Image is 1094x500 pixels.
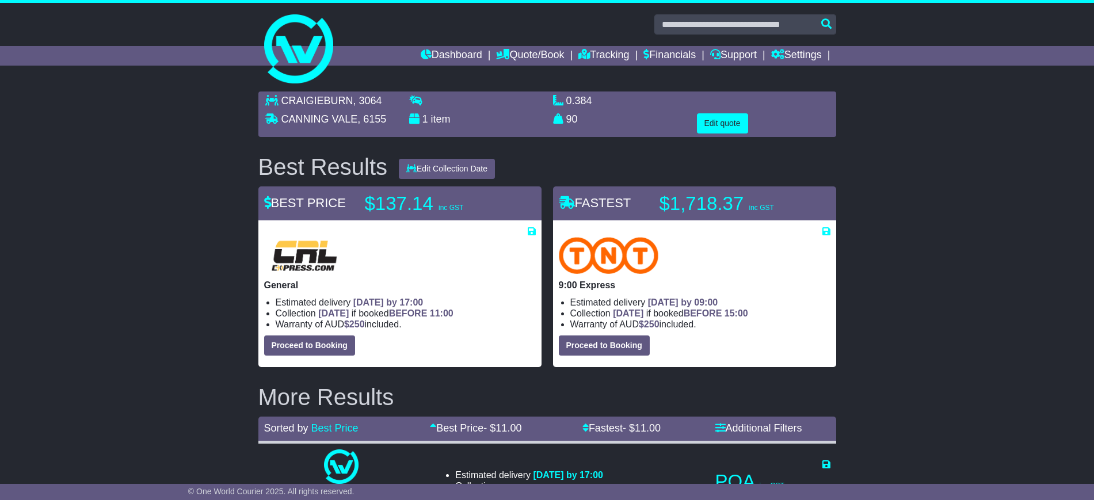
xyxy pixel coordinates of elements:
[439,204,463,212] span: inc GST
[276,308,536,319] li: Collection
[660,192,803,215] p: $1,718.37
[264,422,308,434] span: Sorted by
[430,422,521,434] a: Best Price- $11.00
[725,308,748,318] span: 15:00
[582,422,661,434] a: Fastest- $11.00
[495,422,521,434] span: 11.00
[264,196,346,210] span: BEST PRICE
[281,95,353,106] span: CRAIGIEBURN
[276,319,536,330] li: Warranty of AUD included.
[644,319,660,329] span: 250
[349,319,365,329] span: 250
[570,319,830,330] li: Warranty of AUD included.
[431,113,451,125] span: item
[353,297,424,307] span: [DATE] by 17:00
[353,95,382,106] span: , 3064
[324,449,359,484] img: One World Courier: Same Day Nationwide(quotes take 0.5-1 hour)
[566,113,578,125] span: 90
[264,280,536,291] p: General
[357,113,386,125] span: , 6155
[264,237,345,274] img: CRL: General
[455,480,603,491] li: Collection
[559,196,631,210] span: FASTEST
[389,308,428,318] span: BEFORE
[710,46,757,66] a: Support
[421,46,482,66] a: Dashboard
[760,482,784,490] span: inc GST
[771,46,822,66] a: Settings
[715,470,830,493] p: POA
[566,95,592,106] span: 0.384
[570,297,830,308] li: Estimated delivery
[613,308,643,318] span: [DATE]
[639,319,660,329] span: $
[318,308,453,318] span: if booked
[258,384,836,410] h2: More Results
[648,297,718,307] span: [DATE] by 09:00
[344,319,365,329] span: $
[253,154,394,180] div: Best Results
[276,297,536,308] li: Estimated delivery
[264,335,355,356] button: Proceed to Booking
[578,46,629,66] a: Tracking
[715,422,802,434] a: Additional Filters
[623,422,661,434] span: - $
[570,308,830,319] li: Collection
[643,46,696,66] a: Financials
[455,470,603,480] li: Estimated delivery
[635,422,661,434] span: 11.00
[483,422,521,434] span: - $
[559,335,650,356] button: Proceed to Booking
[311,422,359,434] a: Best Price
[559,280,830,291] p: 9:00 Express
[399,159,495,179] button: Edit Collection Date
[422,113,428,125] span: 1
[559,237,659,274] img: TNT Domestic: 9:00 Express
[318,308,349,318] span: [DATE]
[188,487,354,496] span: © One World Courier 2025. All rights reserved.
[430,308,453,318] span: 11:00
[613,308,748,318] span: if booked
[496,46,564,66] a: Quote/Book
[749,204,773,212] span: inc GST
[533,470,603,480] span: [DATE] by 17:00
[697,113,748,133] button: Edit quote
[281,113,358,125] span: CANNING VALE
[684,308,722,318] span: BEFORE
[365,192,509,215] p: $137.14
